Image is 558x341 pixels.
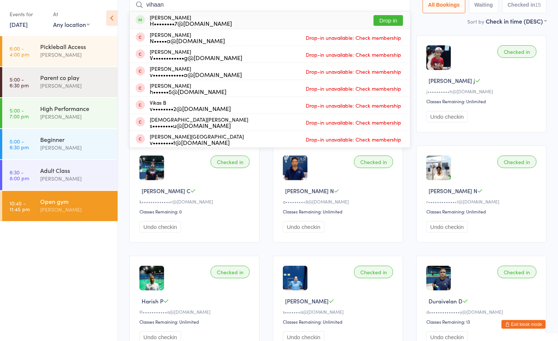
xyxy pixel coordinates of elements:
div: [PERSON_NAME][GEOGRAPHIC_DATA] [150,133,244,145]
div: Checked in [498,45,537,58]
span: [PERSON_NAME] C [142,187,190,195]
a: 10:45 -11:45 pmOpen gym[PERSON_NAME] [2,191,118,221]
span: Drop-in unavailable: Check membership [304,32,403,43]
div: At [53,8,90,20]
time: 6:00 - 4:00 pm [10,45,29,57]
div: v••••••••••••a@[DOMAIN_NAME] [150,72,242,77]
div: h••••••5@[DOMAIN_NAME] [150,88,226,94]
button: Undo checkin [426,111,468,122]
div: Parent co play [40,73,111,81]
time: 5:00 - 6:30 pm [10,138,29,150]
div: v••••••••2@[DOMAIN_NAME] [150,105,231,111]
div: Pickleball Access [40,42,111,51]
span: Drop-in unavailable: Check membership [304,134,403,145]
img: image1672675239.png [139,266,164,290]
div: Checked in [498,266,537,278]
div: Events for [10,8,46,20]
div: [PERSON_NAME] [40,51,111,59]
div: s•••••••a@[DOMAIN_NAME] [283,309,395,315]
div: Open gym [40,197,111,205]
div: k•••••••••••••r@[DOMAIN_NAME] [139,198,252,205]
div: r•••••••••••••1@[DOMAIN_NAME] [426,198,539,205]
button: Undo checkin [426,221,468,233]
div: Classes Remaining: Unlimited [426,208,539,215]
span: [PERSON_NAME] j [429,77,475,84]
div: V••••••••••••g@[DOMAIN_NAME] [150,55,242,60]
img: image1741821735.png [426,45,451,70]
div: Classes Remaining: Unlimited [283,319,395,325]
button: Undo checkin [283,221,325,233]
div: Vikas B [150,100,231,111]
time: 5:00 - 7:00 pm [10,107,29,119]
div: d••••••••••••••y@[DOMAIN_NAME] [426,309,539,315]
div: Classes Remaining: Unlimited [283,208,395,215]
span: [PERSON_NAME] [285,297,329,305]
time: 10:45 - 11:45 pm [10,200,30,212]
div: Checked in [354,156,393,168]
span: Harish P [142,297,163,305]
div: [DEMOGRAPHIC_DATA][PERSON_NAME] [150,116,248,128]
div: H•••••••••••a@[DOMAIN_NAME] [139,309,252,315]
a: [DATE] [10,20,28,28]
div: Classes Remaining: 0 [139,208,252,215]
div: [PERSON_NAME] [150,66,242,77]
div: Checked in [498,156,537,168]
div: [PERSON_NAME] [150,14,232,26]
div: Beginner [40,135,111,143]
div: H••••••••7@[DOMAIN_NAME] [150,20,232,26]
div: [PERSON_NAME] [40,174,111,183]
div: [PERSON_NAME] [40,112,111,121]
div: Classes Remaining: Unlimited [139,319,252,325]
img: image1686872168.png [139,156,164,180]
div: [PERSON_NAME] [150,49,242,60]
span: [PERSON_NAME] N [429,187,477,195]
img: image1687003564.png [283,266,308,290]
div: [PERSON_NAME] [150,32,225,44]
span: [PERSON_NAME] N [285,187,334,195]
div: Checked in [211,266,250,278]
span: Drop-in unavailable: Check membership [304,100,403,111]
div: s••••••••u@[DOMAIN_NAME] [150,122,248,128]
div: Any location [53,20,90,28]
div: [PERSON_NAME] [40,205,111,214]
div: a•••••••••9@[DOMAIN_NAME] [283,198,395,205]
div: [PERSON_NAME] [40,143,111,152]
span: Drop-in unavailable: Check membership [304,83,403,94]
a: 5:00 -6:30 pmBeginner[PERSON_NAME] [2,129,118,159]
div: 15 [535,2,541,8]
button: Exit kiosk mode [502,320,546,329]
a: 5:00 -7:00 pmHigh Performance[PERSON_NAME] [2,98,118,128]
img: image1684971571.png [426,266,451,290]
div: [PERSON_NAME] [150,83,226,94]
div: v••••••••t@[DOMAIN_NAME] [150,139,244,145]
label: Sort by [467,18,484,25]
div: Check in time (DESC) [486,17,547,25]
time: 6:30 - 8:00 pm [10,169,29,181]
div: High Performance [40,104,111,112]
div: Checked in [211,156,250,168]
div: j••••••••••h@[DOMAIN_NAME] [426,88,539,94]
span: Drop-in unavailable: Check membership [304,49,403,60]
span: Drop-in unavailable: Check membership [304,117,403,128]
a: 6:30 -8:00 pmAdult Class[PERSON_NAME] [2,160,118,190]
span: Duraivelan D [429,297,462,305]
div: Classes Remaining: 13 [426,319,539,325]
div: [PERSON_NAME] [40,81,111,90]
div: Adult Class [40,166,111,174]
div: Checked in [354,266,393,278]
img: image1671893069.png [283,156,308,180]
span: Drop-in unavailable: Check membership [304,66,403,77]
button: Undo checkin [139,221,181,233]
a: 5:00 -6:30 pmParent co play[PERSON_NAME] [2,67,118,97]
div: N•••••a@[DOMAIN_NAME] [150,38,225,44]
div: Classes Remaining: Unlimited [426,98,539,104]
button: Drop in [374,15,403,26]
img: image1711320660.png [426,156,451,180]
time: 5:00 - 6:30 pm [10,76,29,88]
a: 6:00 -4:00 pmPickleball Access[PERSON_NAME] [2,36,118,66]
